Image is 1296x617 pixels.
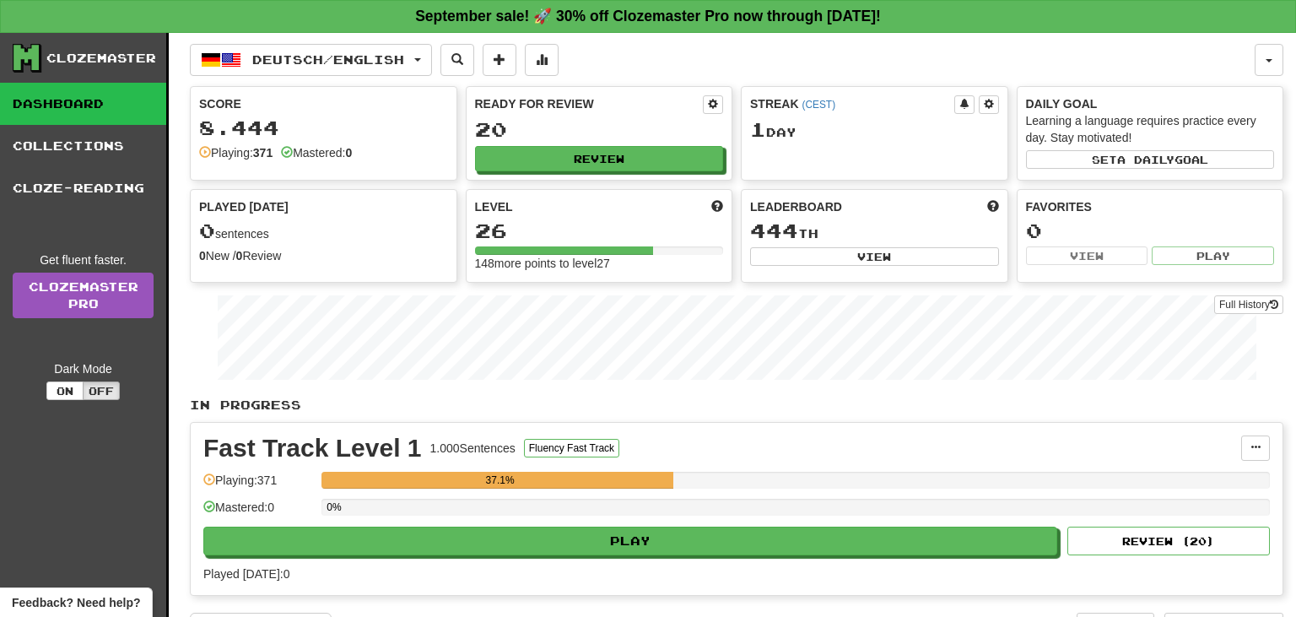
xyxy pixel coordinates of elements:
[199,247,448,264] div: New / Review
[483,44,516,76] button: Add sentence to collection
[345,146,352,160] strong: 0
[199,198,289,215] span: Played [DATE]
[750,117,766,141] span: 1
[750,247,999,266] button: View
[415,8,881,24] strong: September sale! 🚀 30% off Clozemaster Pro now through [DATE]!
[13,273,154,318] a: ClozemasterPro
[281,144,352,161] div: Mastered:
[203,436,422,461] div: Fast Track Level 1
[475,146,724,171] button: Review
[13,252,154,268] div: Get fluent faster.
[750,119,999,141] div: Day
[475,220,724,241] div: 26
[750,198,842,215] span: Leaderboard
[13,360,154,377] div: Dark Mode
[475,95,704,112] div: Ready for Review
[475,119,724,140] div: 20
[203,499,313,527] div: Mastered: 0
[475,198,513,215] span: Level
[475,255,724,272] div: 148 more points to level 27
[525,44,559,76] button: More stats
[1026,246,1148,265] button: View
[1026,150,1275,169] button: Seta dailygoal
[1026,95,1275,112] div: Daily Goal
[199,144,273,161] div: Playing:
[440,44,474,76] button: Search sentences
[236,249,243,262] strong: 0
[750,219,798,242] span: 444
[83,382,120,400] button: Off
[750,95,954,112] div: Streak
[1067,527,1270,555] button: Review (20)
[199,219,215,242] span: 0
[199,220,448,242] div: sentences
[987,198,999,215] span: This week in points, UTC
[802,99,835,111] a: (CEST)
[1152,246,1274,265] button: Play
[1117,154,1174,165] span: a daily
[253,146,273,160] strong: 371
[252,52,404,67] span: Deutsch / English
[199,249,206,262] strong: 0
[1214,295,1283,314] button: Full History
[711,198,723,215] span: Score more points to level up
[199,117,448,138] div: 8.444
[1026,220,1275,241] div: 0
[430,440,516,457] div: 1.000 Sentences
[199,95,448,112] div: Score
[524,439,619,457] button: Fluency Fast Track
[750,220,999,242] div: th
[203,527,1057,555] button: Play
[190,44,432,76] button: Deutsch/English
[203,567,289,581] span: Played [DATE]: 0
[1026,198,1275,215] div: Favorites
[46,382,84,400] button: On
[190,397,1283,414] p: In Progress
[203,472,313,500] div: Playing: 371
[12,594,140,611] span: Open feedback widget
[327,472,673,489] div: 37.1%
[46,50,156,67] div: Clozemaster
[1026,112,1275,146] div: Learning a language requires practice every day. Stay motivated!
